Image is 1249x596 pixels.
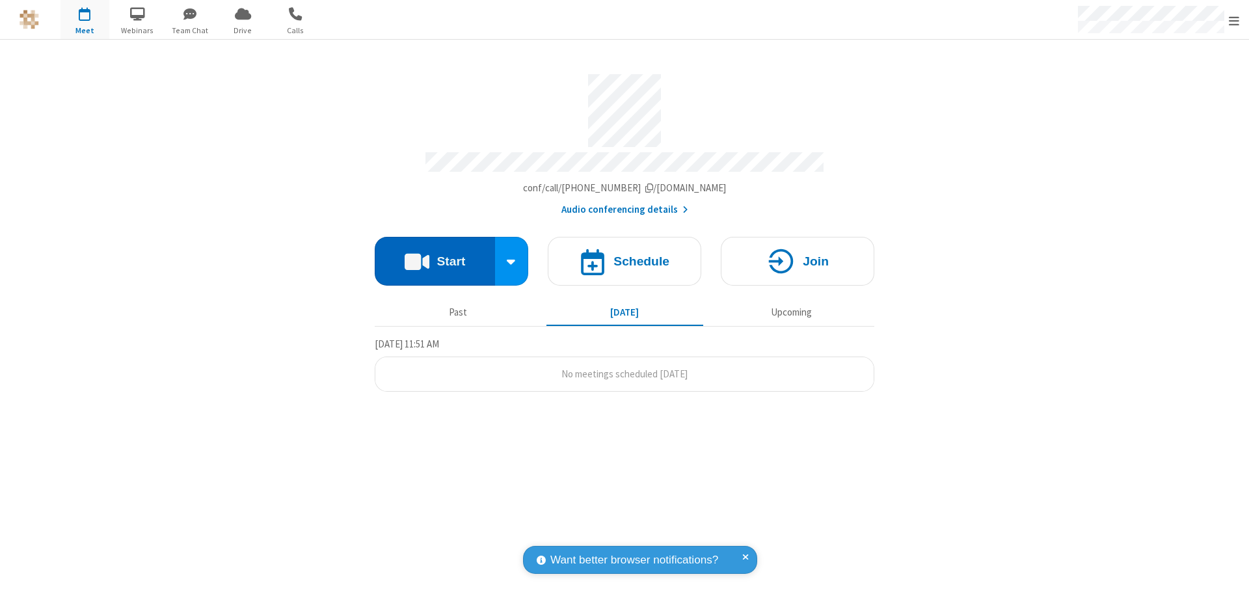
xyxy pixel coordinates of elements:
[375,336,874,392] section: Today's Meetings
[375,338,439,350] span: [DATE] 11:51 AM
[113,25,162,36] span: Webinars
[613,255,669,267] h4: Schedule
[219,25,267,36] span: Drive
[436,255,465,267] h4: Start
[546,300,703,325] button: [DATE]
[495,237,529,286] div: Start conference options
[721,237,874,286] button: Join
[1216,562,1239,587] iframe: Chat
[523,182,727,194] span: Copy my meeting room link
[20,10,39,29] img: QA Selenium DO NOT DELETE OR CHANGE
[523,181,727,196] button: Copy my meeting room linkCopy my meeting room link
[550,552,718,569] span: Want better browser notifications?
[166,25,215,36] span: Team Chat
[548,237,701,286] button: Schedule
[713,300,870,325] button: Upcoming
[380,300,537,325] button: Past
[271,25,320,36] span: Calls
[375,64,874,217] section: Account details
[561,368,688,380] span: No meetings scheduled [DATE]
[561,202,688,217] button: Audio conferencing details
[375,237,495,286] button: Start
[803,255,829,267] h4: Join
[60,25,109,36] span: Meet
